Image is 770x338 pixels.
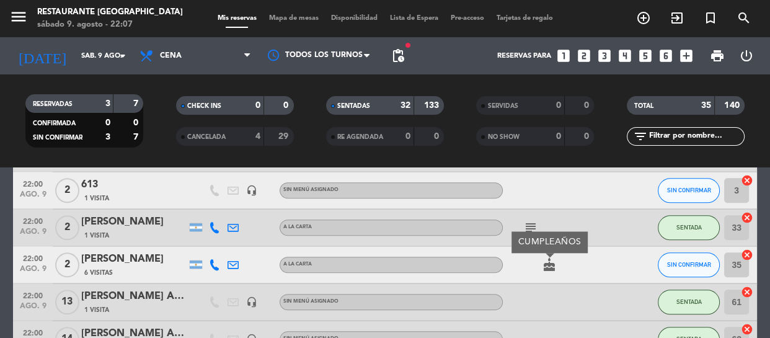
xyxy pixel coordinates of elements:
[283,101,291,110] strong: 0
[523,220,538,235] i: subject
[404,42,412,49] span: fiber_manual_record
[133,118,141,127] strong: 0
[637,48,653,64] i: looks_5
[739,48,754,63] i: power_settings_new
[737,11,751,25] i: search
[490,15,559,22] span: Tarjetas de regalo
[400,101,410,110] strong: 32
[33,120,76,127] span: CONFIRMADA
[160,51,182,60] span: Cena
[670,11,684,25] i: exit_to_app
[133,133,141,141] strong: 7
[81,214,187,230] div: [PERSON_NAME]
[17,265,48,279] span: ago. 9
[55,178,79,203] span: 2
[633,129,648,144] i: filter_list
[255,132,260,141] strong: 4
[741,323,753,336] i: cancel
[278,132,291,141] strong: 29
[741,249,753,261] i: cancel
[658,252,720,277] button: SIN CONFIRMAR
[487,103,518,109] span: SERVIDAS
[384,15,445,22] span: Lista de Espera
[741,286,753,298] i: cancel
[658,48,674,64] i: looks_6
[9,7,28,30] button: menu
[596,48,613,64] i: looks_3
[84,305,109,315] span: 1 Visita
[283,299,339,304] span: Sin menú asignado
[584,132,591,141] strong: 0
[115,48,130,63] i: arrow_drop_down
[391,48,405,63] span: pending_actions
[105,99,110,108] strong: 3
[741,174,753,187] i: cancel
[636,11,651,25] i: add_circle_outline
[542,257,557,272] i: cake
[678,48,694,64] i: add_box
[187,103,221,109] span: CHECK INS
[133,99,141,108] strong: 7
[658,178,720,203] button: SIN CONFIRMAR
[676,224,702,231] span: SENTADA
[81,288,187,305] div: [PERSON_NAME] ALOJ
[497,52,551,60] span: Reservas para
[337,103,370,109] span: SENTADAS
[255,101,260,110] strong: 0
[84,268,113,278] span: 6 Visitas
[283,225,312,229] span: A LA CARTA
[84,231,109,241] span: 1 Visita
[187,134,226,140] span: CANCELADA
[17,213,48,228] span: 22:00
[676,298,702,305] span: SENTADA
[584,101,591,110] strong: 0
[703,11,718,25] i: turned_in_not
[337,134,383,140] span: RE AGENDADA
[81,251,187,267] div: [PERSON_NAME]
[405,132,410,141] strong: 0
[667,261,711,268] span: SIN CONFIRMAR
[17,302,48,316] span: ago. 9
[33,135,82,141] span: SIN CONFIRMAR
[732,37,761,74] div: LOG OUT
[658,215,720,240] button: SENTADA
[105,118,110,127] strong: 0
[445,15,490,22] span: Pre-acceso
[37,19,183,31] div: sábado 9. agosto - 22:07
[325,15,384,22] span: Disponibilidad
[634,103,653,109] span: TOTAL
[81,177,187,193] div: 613
[576,48,592,64] i: looks_two
[556,132,561,141] strong: 0
[617,48,633,64] i: looks_4
[84,193,109,203] span: 1 Visita
[246,296,257,308] i: headset_mic
[424,101,441,110] strong: 133
[667,187,711,193] span: SIN CONFIRMAR
[37,6,183,19] div: Restaurante [GEOGRAPHIC_DATA]
[511,231,588,253] div: CUMPLEAÑOS
[105,133,110,141] strong: 3
[283,262,312,267] span: A LA CARTA
[246,185,257,196] i: headset_mic
[55,215,79,240] span: 2
[55,252,79,277] span: 2
[487,134,519,140] span: NO SHOW
[17,190,48,205] span: ago. 9
[9,7,28,26] i: menu
[17,176,48,190] span: 22:00
[211,15,263,22] span: Mis reservas
[710,48,725,63] span: print
[658,290,720,314] button: SENTADA
[434,132,441,141] strong: 0
[701,101,711,110] strong: 35
[741,211,753,224] i: cancel
[17,251,48,265] span: 22:00
[555,48,572,64] i: looks_one
[55,290,79,314] span: 13
[17,288,48,302] span: 22:00
[556,101,561,110] strong: 0
[9,42,75,69] i: [DATE]
[648,130,744,143] input: Filtrar por nombre...
[17,228,48,242] span: ago. 9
